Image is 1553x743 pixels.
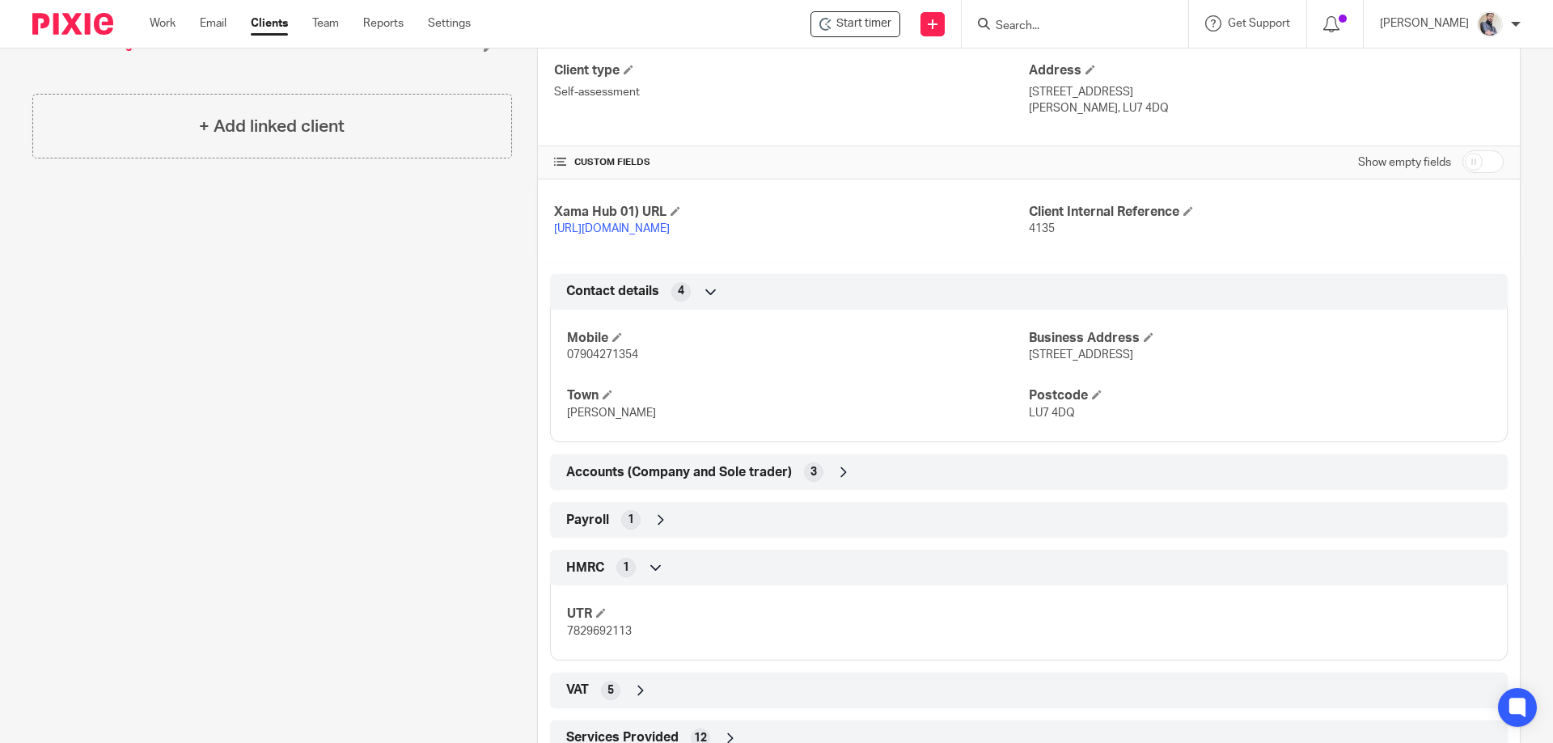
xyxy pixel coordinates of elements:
[567,349,638,361] span: 07904271354
[607,682,614,699] span: 5
[1029,407,1075,419] span: LU7 4DQ
[566,512,609,529] span: Payroll
[428,15,471,32] a: Settings
[566,464,792,481] span: Accounts (Company and Sole trader)
[994,19,1140,34] input: Search
[566,283,659,300] span: Contact details
[1029,349,1133,361] span: [STREET_ADDRESS]
[251,15,288,32] a: Clients
[623,559,629,576] span: 1
[1029,387,1491,404] h4: Postcode
[199,114,345,139] h4: + Add linked client
[554,84,1029,100] p: Self-assessment
[628,512,634,528] span: 1
[200,15,226,32] a: Email
[1029,223,1055,234] span: 4135
[32,13,113,35] img: Pixie
[810,464,817,480] span: 3
[1029,62,1504,79] h4: Address
[566,559,604,576] span: HMRC
[554,223,670,234] a: [URL][DOMAIN_NAME]
[1477,11,1503,37] img: Pixie%2002.jpg
[678,283,684,299] span: 4
[1029,100,1504,116] p: [PERSON_NAME], LU7 4DQ
[567,407,656,419] span: [PERSON_NAME]
[554,204,1029,221] h4: Xama Hub 01) URL
[566,682,589,699] span: VAT
[567,626,632,637] span: 7829692113
[554,156,1029,169] h4: CUSTOM FIELDS
[836,15,891,32] span: Start timer
[150,15,176,32] a: Work
[554,62,1029,79] h4: Client type
[1228,18,1290,29] span: Get Support
[1029,330,1491,347] h4: Business Address
[810,11,900,37] div: Ettan Bazil
[1358,154,1451,171] label: Show empty fields
[1029,204,1504,221] h4: Client Internal Reference
[1029,84,1504,100] p: [STREET_ADDRESS]
[1380,15,1469,32] p: [PERSON_NAME]
[567,330,1029,347] h4: Mobile
[363,15,404,32] a: Reports
[567,387,1029,404] h4: Town
[312,15,339,32] a: Team
[567,606,1029,623] h4: UTR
